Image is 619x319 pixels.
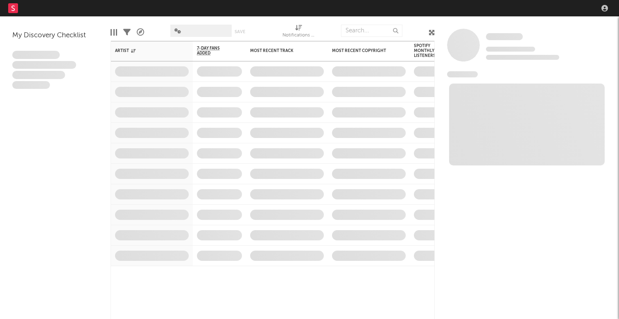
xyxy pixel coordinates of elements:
[12,61,76,69] span: Integer aliquet in purus et
[12,51,60,59] span: Lorem ipsum dolor
[12,71,65,79] span: Praesent ac interdum
[123,20,131,44] div: Filters
[447,71,478,77] span: News Feed
[115,48,176,53] div: Artist
[486,55,559,60] span: 0 fans last week
[486,33,523,40] span: Some Artist
[414,43,443,58] div: Spotify Monthly Listeners
[486,33,523,41] a: Some Artist
[197,46,230,56] span: 7-Day Fans Added
[12,31,98,41] div: My Discovery Checklist
[111,20,117,44] div: Edit Columns
[137,20,144,44] div: A&R Pipeline
[282,20,315,44] div: Notifications (Artist)
[486,47,535,52] span: Tracking Since: [DATE]
[282,31,315,41] div: Notifications (Artist)
[235,29,245,34] button: Save
[341,25,402,37] input: Search...
[12,81,50,89] span: Aliquam viverra
[332,48,393,53] div: Most Recent Copyright
[250,48,312,53] div: Most Recent Track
